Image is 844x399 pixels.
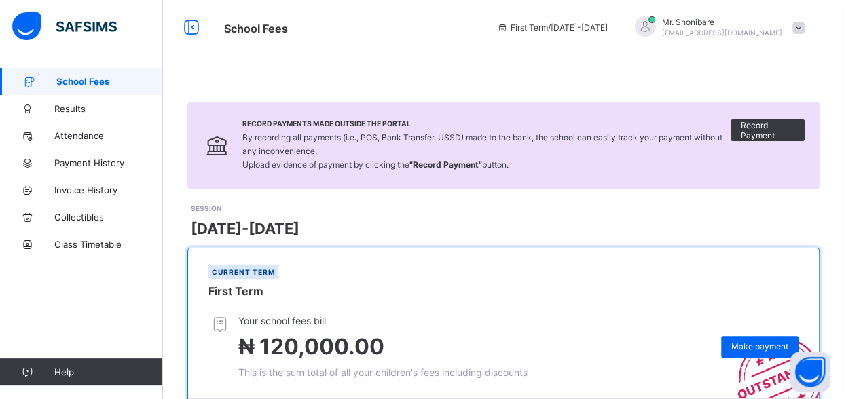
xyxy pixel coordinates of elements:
span: Mr. Shonibare [662,17,782,27]
span: Class Timetable [54,239,163,250]
span: Collectibles [54,212,163,223]
b: “Record Payment” [409,159,482,170]
span: [DATE]-[DATE] [191,220,299,237]
span: By recording all payments (i.e., POS, Bank Transfer, USSD) made to the bank, the school can easil... [242,132,722,170]
span: School Fees [56,76,163,87]
span: Make payment [731,341,788,351]
button: Open asap [790,351,830,392]
span: Invoice History [54,185,163,195]
span: Attendance [54,130,163,141]
span: Results [54,103,163,114]
span: Your school fees bill [238,315,528,326]
img: safsims [12,12,117,41]
span: [EMAIL_ADDRESS][DOMAIN_NAME] [662,28,782,37]
span: SESSION [191,204,221,212]
span: This is the sum total of all your children's fees including discounts [238,366,528,378]
span: First Term [208,284,263,298]
span: Current term [212,268,275,276]
img: outstanding-stamp.3c148f88c3ebafa6da95868fa43343a1.svg [720,321,819,398]
span: Record Payments Made Outside the Portal [242,119,731,128]
span: Payment History [54,157,163,168]
div: Mr.Shonibare [621,16,811,39]
span: Help [54,366,162,377]
span: session/term information [497,22,608,33]
span: School Fees [224,22,288,35]
span: Record Payment [741,120,794,140]
span: ₦ 120,000.00 [238,333,384,360]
